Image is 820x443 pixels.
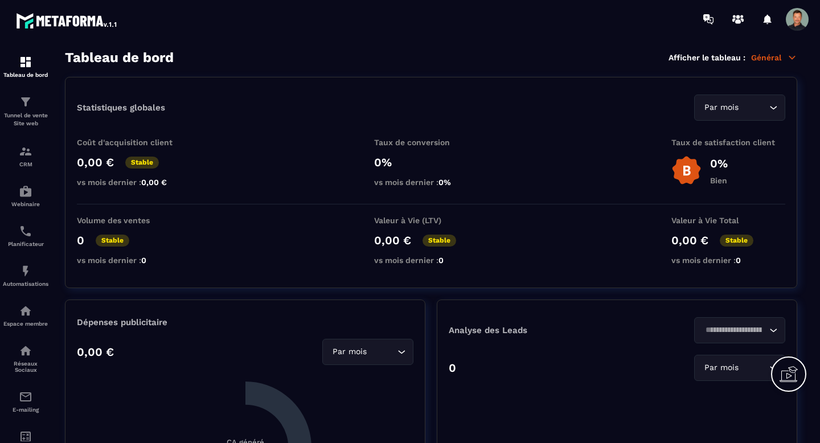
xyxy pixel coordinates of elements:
p: 0,00 € [671,233,708,247]
a: formationformationTunnel de vente Site web [3,87,48,136]
p: Planificateur [3,241,48,247]
p: Automatisations [3,281,48,287]
a: automationsautomationsWebinaire [3,176,48,216]
p: Général [751,52,797,63]
span: Par mois [330,346,369,358]
input: Search for option [741,101,766,114]
img: b-badge-o.b3b20ee6.svg [671,155,702,186]
input: Search for option [702,324,766,337]
p: Afficher le tableau : [669,53,745,62]
p: CRM [3,161,48,167]
p: Réseaux Sociaux [3,360,48,373]
a: automationsautomationsEspace membre [3,296,48,335]
img: automations [19,304,32,318]
span: 0 [438,256,444,265]
p: vs mois dernier : [374,178,488,187]
p: vs mois dernier : [374,256,488,265]
a: automationsautomationsAutomatisations [3,256,48,296]
p: Espace membre [3,321,48,327]
div: Search for option [694,317,785,343]
img: formation [19,145,32,158]
span: 0 [141,256,146,265]
p: Volume des ventes [77,216,191,225]
div: Search for option [694,355,785,381]
a: schedulerschedulerPlanificateur [3,216,48,256]
a: formationformationCRM [3,136,48,176]
a: social-networksocial-networkRéseaux Sociaux [3,335,48,382]
p: 0,00 € [77,155,114,169]
p: vs mois dernier : [77,178,191,187]
p: 0% [374,155,488,169]
p: vs mois dernier : [671,256,785,265]
p: 0% [710,157,728,170]
p: Tableau de bord [3,72,48,78]
h3: Tableau de bord [65,50,174,65]
p: 0,00 € [374,233,411,247]
p: Valeur à Vie Total [671,216,785,225]
a: formationformationTableau de bord [3,47,48,87]
img: automations [19,184,32,198]
p: Stable [125,157,159,169]
a: emailemailE-mailing [3,382,48,421]
img: scheduler [19,224,32,238]
span: 0% [438,178,451,187]
p: 0,00 € [77,345,114,359]
p: Stable [96,235,129,247]
img: social-network [19,344,32,358]
p: E-mailing [3,407,48,413]
p: vs mois dernier : [77,256,191,265]
p: 0 [449,361,456,375]
div: Search for option [322,339,413,365]
p: Stable [423,235,456,247]
img: logo [16,10,118,31]
img: formation [19,95,32,109]
div: Search for option [694,95,785,121]
span: Par mois [702,101,741,114]
p: Taux de satisfaction client [671,138,785,147]
img: formation [19,55,32,69]
span: Par mois [702,362,741,374]
p: Bien [710,176,728,185]
img: email [19,390,32,404]
p: Valeur à Vie (LTV) [374,216,488,225]
span: 0,00 € [141,178,167,187]
input: Search for option [741,362,766,374]
p: Stable [720,235,753,247]
input: Search for option [369,346,395,358]
p: Coût d'acquisition client [77,138,191,147]
p: Taux de conversion [374,138,488,147]
p: Dépenses publicitaire [77,317,413,327]
span: 0 [736,256,741,265]
p: Webinaire [3,201,48,207]
p: Analyse des Leads [449,325,617,335]
p: Statistiques globales [77,102,165,113]
p: Tunnel de vente Site web [3,112,48,128]
p: 0 [77,233,84,247]
img: automations [19,264,32,278]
